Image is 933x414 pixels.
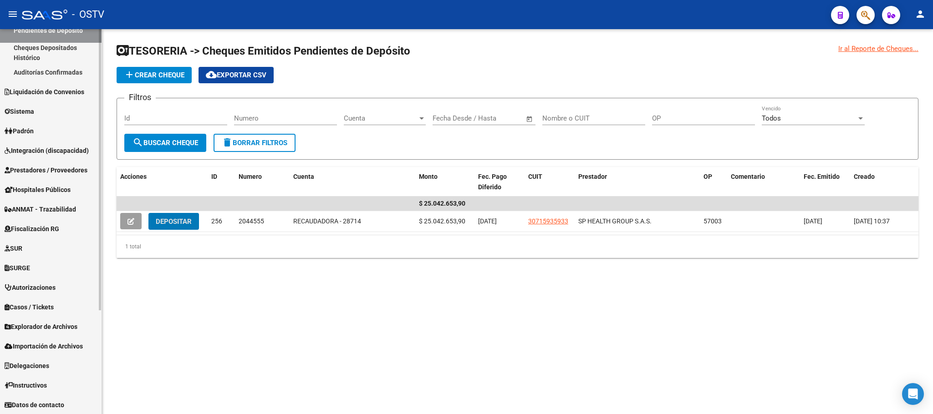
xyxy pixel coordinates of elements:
[5,283,56,293] span: Autorizaciones
[5,165,87,175] span: Prestadores / Proveedores
[5,204,76,214] span: ANMAT - Trazabilidad
[5,400,64,410] span: Datos de contacto
[156,217,192,226] span: Depositar
[5,341,83,351] span: Importación de Archivos
[854,173,875,180] span: Creado
[5,106,34,116] span: Sistema
[902,383,924,405] div: Open Intercom Messenger
[474,167,525,197] datatable-header-cell: Fec. Pago Diferido
[5,263,30,273] span: SURGE
[211,173,217,180] span: ID
[575,167,700,197] datatable-header-cell: Prestador
[120,173,147,180] span: Acciones
[850,167,918,197] datatable-header-cell: Creado
[206,69,217,80] mat-icon: cloud_download
[5,185,71,195] span: Hospitales Públicos
[5,224,59,234] span: Fiscalización RG
[124,69,135,80] mat-icon: add
[528,173,542,180] span: CUIT
[804,217,822,225] span: [DATE]
[211,217,222,225] span: 256
[800,167,850,197] datatable-header-cell: Fec. Emitido
[5,302,54,312] span: Casos / Tickets
[235,167,290,197] datatable-header-cell: Numero
[804,173,840,180] span: Fec. Emitido
[5,322,77,332] span: Explorador de Archivos
[525,167,575,197] datatable-header-cell: CUIT
[293,173,314,180] span: Cuenta
[133,139,198,147] span: Buscar Cheque
[117,235,918,258] div: 1 total
[133,137,143,148] mat-icon: search
[124,91,156,104] h3: Filtros
[5,243,22,253] span: SUR
[124,134,206,152] button: Buscar Cheque
[124,71,184,79] span: Crear Cheque
[222,137,233,148] mat-icon: delete
[293,217,361,225] span: RECAUDADORA - 28714
[199,67,274,83] button: Exportar CSV
[525,114,535,124] button: Open calendar
[117,167,208,197] datatable-header-cell: Acciones
[470,114,515,122] input: End date
[419,217,465,225] span: $ 25.042.653,90
[915,9,926,20] mat-icon: person
[239,217,264,225] span: 2044555
[208,167,235,197] datatable-header-cell: ID
[290,167,415,197] datatable-header-cell: Cuenta
[214,134,296,152] button: Borrar Filtros
[433,114,462,122] input: Start date
[419,173,438,180] span: Monto
[5,380,47,390] span: Instructivos
[239,173,262,180] span: Numero
[415,167,474,197] datatable-header-cell: Monto
[762,114,781,122] span: Todos
[5,87,84,97] span: Liquidación de Convenios
[419,200,465,207] span: $ 25.042.653,90
[148,213,199,230] button: Depositar
[5,361,49,371] span: Delegaciones
[578,217,652,225] span: SP HEALTH GROUP S.A.S.
[222,139,287,147] span: Borrar Filtros
[700,167,727,197] datatable-header-cell: OP
[7,9,18,20] mat-icon: menu
[478,173,507,191] span: Fec. Pago Diferido
[5,146,89,156] span: Integración (discapacidad)
[731,173,765,180] span: Comentario
[704,217,722,225] span: 57003
[72,5,104,25] span: - OSTV
[854,217,890,225] span: [DATE] 10:37
[5,126,34,136] span: Padrón
[528,217,568,225] span: 30715935933
[727,167,800,197] datatable-header-cell: Comentario
[117,45,410,57] span: TESORERIA -> Cheques Emitidos Pendientes de Depósito
[117,67,192,83] button: Crear Cheque
[704,173,712,180] span: OP
[344,114,418,122] span: Cuenta
[478,217,497,225] span: [DATE]
[578,173,607,180] span: Prestador
[838,44,918,54] a: Ir al Reporte de Cheques...
[206,71,266,79] span: Exportar CSV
